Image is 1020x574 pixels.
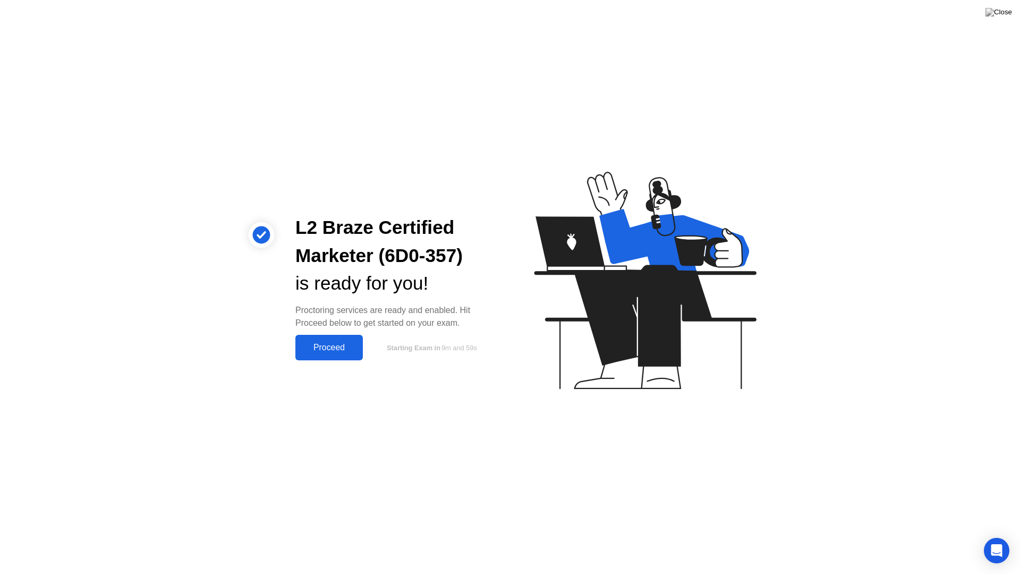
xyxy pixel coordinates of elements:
[441,344,477,352] span: 9m and 59s
[985,8,1012,16] img: Close
[368,337,493,358] button: Starting Exam in9m and 59s
[299,343,360,352] div: Proceed
[295,335,363,360] button: Proceed
[295,269,493,298] div: is ready for you!
[295,214,493,270] div: L2 Braze Certified Marketer (6D0-357)
[295,304,493,330] div: Proctoring services are ready and enabled. Hit Proceed below to get started on your exam.
[984,538,1009,563] div: Open Intercom Messenger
